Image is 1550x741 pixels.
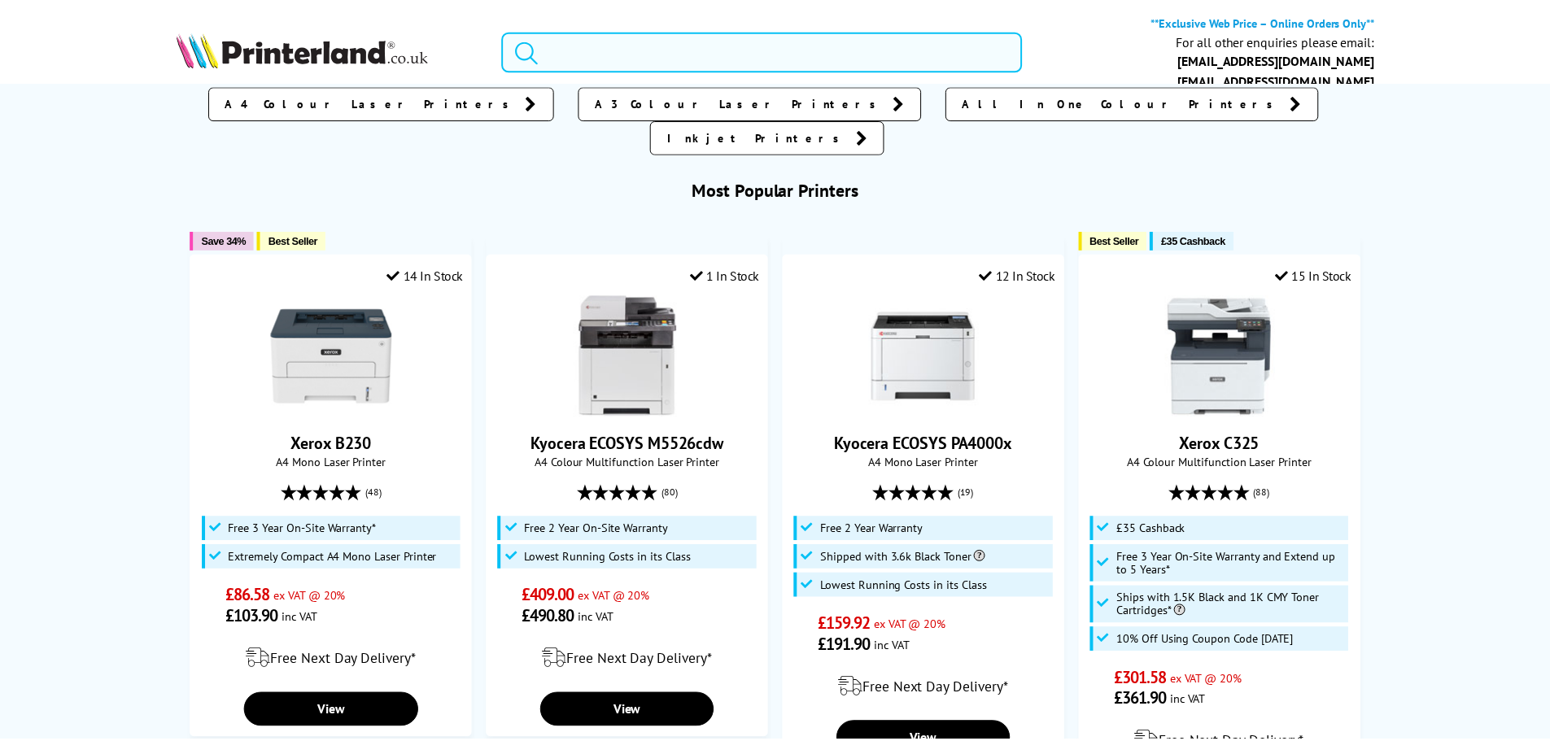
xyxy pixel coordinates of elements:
[695,266,765,282] div: 1 In Stock
[526,607,579,628] span: £490.80
[259,230,328,249] button: Best Seller
[293,433,374,454] a: Xerox B230
[672,128,854,144] span: Inkjet Printers
[824,614,877,635] span: £159.92
[200,636,466,682] div: modal_delivery
[230,551,440,564] span: Extremely Compact A4 Mono Laser Printer
[276,589,348,604] span: ex VAT @ 20%
[1125,551,1355,577] span: Free 3 Year On-Site Warranty and Extend up to 5 Years*
[528,551,696,564] span: Lowest Running Costs in its Class
[1185,32,1385,47] div: For all other enquiries please email:
[230,522,379,535] span: Free 3 Year On-Site Warranty*
[827,551,993,564] span: Shipped with 3.6k Black Toner
[1122,690,1175,711] span: £361.90
[571,403,693,420] a: Kyocera ECOSYS M5526cdw
[270,233,320,246] span: Best Seller
[880,617,953,633] span: ex VAT @ 20%
[200,454,466,469] span: A4 Mono Laser Printer
[203,233,247,246] span: Save 34%
[965,477,981,508] span: (19)
[600,94,892,110] span: A3 Colour Laser Printers
[526,586,579,607] span: £409.00
[210,85,558,119] a: A4 Colour Laser Printers
[583,610,618,625] span: inc VAT
[1264,477,1280,508] span: (88)
[1168,403,1290,420] a: Xerox C325
[273,403,395,420] a: Xerox B230
[273,294,395,416] img: Xerox B230
[246,694,421,728] a: View
[390,266,466,282] div: 14 In Stock
[191,230,255,249] button: Save 34%
[1125,592,1355,618] span: Ships with 1.5K Black and 1K CMY Toner Cartridges*
[1096,454,1362,469] span: A4 Colour Multifunction Laser Printer
[1098,233,1148,246] span: Best Seller
[869,403,991,420] a: Kyocera ECOSYS PA4000x
[227,94,522,110] span: A4 Colour Laser Printers
[177,30,485,69] a: Printerland Logo
[1189,433,1269,454] a: Xerox C325
[1159,12,1385,28] b: **Exclusive Web Price – Online Orders Only**
[227,607,280,628] span: £103.90
[953,85,1329,119] a: All In One Colour Printers
[1179,672,1251,687] span: ex VAT @ 20%
[1122,669,1175,690] span: £301.58
[1285,266,1361,282] div: 15 In Stock
[1159,230,1242,249] button: £35 Cashback
[1087,230,1156,249] button: Best Seller
[284,610,320,625] span: inc VAT
[970,94,1292,110] span: All In One Colour Printers
[499,454,765,469] span: A4 Colour Multifunction Laser Printer
[1186,71,1385,87] a: [EMAIL_ADDRESS][DOMAIN_NAME]
[227,586,272,607] span: £86.58
[583,589,655,604] span: ex VAT @ 20%
[987,266,1063,282] div: 12 In Stock
[1186,50,1385,67] a: [EMAIL_ADDRESS][DOMAIN_NAME]
[880,639,916,654] span: inc VAT
[1125,634,1303,647] span: 10% Off Using Coupon Code [DATE]
[797,665,1063,710] div: modal_delivery
[368,477,384,508] span: (48)
[827,522,930,535] span: Free 2 Year Warranty
[666,477,683,508] span: (80)
[1125,522,1194,535] span: £35 Cashback
[1170,233,1234,246] span: £35 Cashback
[583,85,928,119] a: A3 Colour Laser Printers
[824,635,877,656] span: £191.90
[535,433,729,454] a: Kyocera ECOSYS M5526cdw
[505,29,1030,70] input: Search product or brand
[499,636,765,682] div: modal_delivery
[827,579,994,592] span: Lowest Running Costs in its Class
[655,119,891,153] a: Inkjet Printers
[528,522,673,535] span: Free 2 Year On-Site Warranty
[177,177,1386,200] h3: Most Popular Printers
[571,294,693,416] img: Kyocera ECOSYS M5526cdw
[1168,294,1290,416] img: Xerox C325
[869,294,991,416] img: Kyocera ECOSYS PA4000x
[1179,693,1215,708] span: inc VAT
[177,30,431,66] img: Printerland Logo
[840,433,1020,454] a: Kyocera ECOSYS PA4000x
[797,454,1063,469] span: A4 Mono Laser Printer
[544,694,719,728] a: View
